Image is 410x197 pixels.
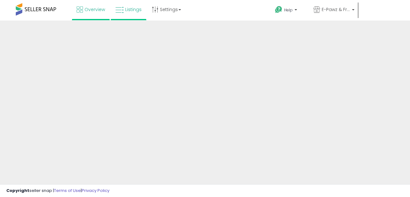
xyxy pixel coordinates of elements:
[82,188,109,194] a: Privacy Policy
[270,1,308,21] a: Help
[6,188,109,194] div: seller snap | |
[125,6,142,13] span: Listings
[322,6,350,13] span: E-Pawz & Friends
[6,188,29,194] strong: Copyright
[54,188,81,194] a: Terms of Use
[275,6,283,14] i: Get Help
[85,6,105,13] span: Overview
[284,7,293,13] span: Help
